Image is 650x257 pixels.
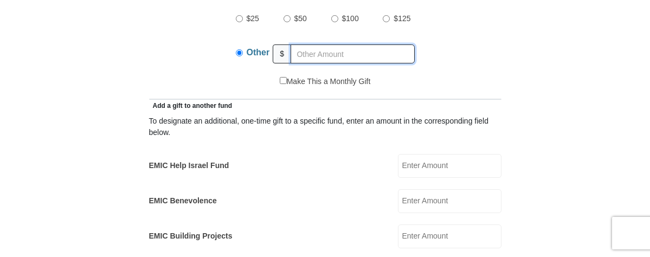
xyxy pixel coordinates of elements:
[149,102,233,110] span: Add a gift to another fund
[149,195,217,207] label: EMIC Benevolence
[247,48,270,57] span: Other
[280,77,287,84] input: Make This a Monthly Gift
[149,160,229,171] label: EMIC Help Israel Fund
[273,44,291,63] span: $
[280,76,371,87] label: Make This a Monthly Gift
[398,224,501,248] input: Enter Amount
[294,14,307,23] span: $50
[149,230,233,242] label: EMIC Building Projects
[291,44,415,63] input: Other Amount
[398,154,501,178] input: Enter Amount
[149,115,501,138] div: To designate an additional, one-time gift to a specific fund, enter an amount in the correspondin...
[247,14,259,23] span: $25
[394,14,410,23] span: $125
[398,189,501,213] input: Enter Amount
[342,14,359,23] span: $100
